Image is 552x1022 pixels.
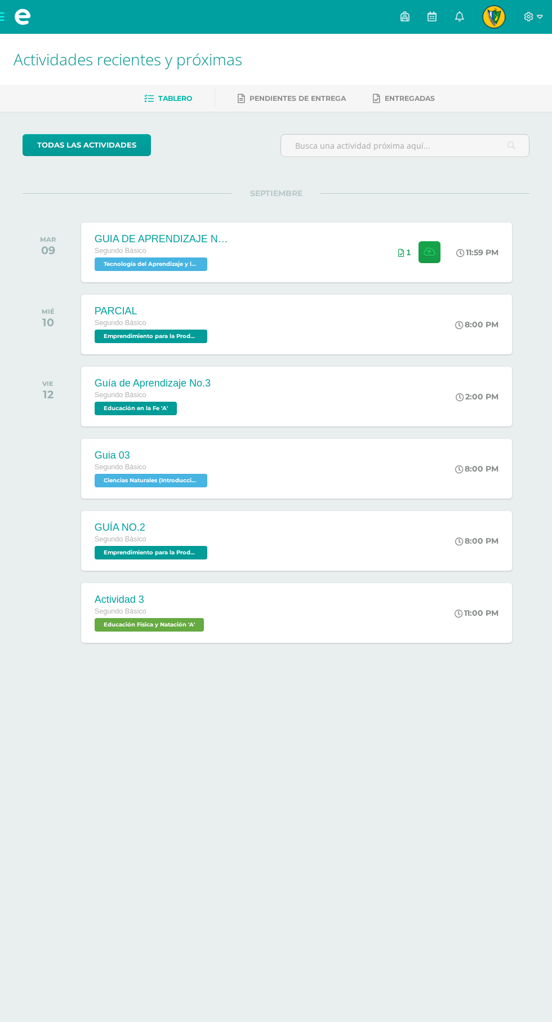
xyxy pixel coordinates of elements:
span: Actividades recientes y próximas [14,48,242,70]
div: 8:00 PM [455,536,498,546]
div: VIE [42,380,54,388]
div: MAR [40,235,56,243]
span: Educación en la Fe 'A' [95,402,177,415]
input: Busca una actividad próxima aquí... [281,135,529,157]
a: todas las Actividades [23,134,151,156]
div: 2:00 PM [456,392,498,402]
span: Segundo Básico [95,391,146,399]
span: Tablero [158,94,192,103]
div: MIÉ [42,308,55,316]
a: Entregadas [373,90,435,108]
div: Archivos entregados [398,248,411,257]
div: Guia 03 [95,450,210,461]
span: Segundo Básico [95,319,146,327]
span: Segundo Básico [95,463,146,471]
div: Actividad 3 [95,594,207,606]
span: 1 [407,248,411,257]
div: 10 [42,316,55,329]
a: Tablero [144,90,192,108]
span: Segundo Básico [95,535,146,543]
div: 11:59 PM [456,247,498,257]
div: GUIA DE APRENDIZAJE NO 3 [95,233,230,245]
span: Emprendimiento para la Productividad 'A' [95,330,207,343]
span: SEPTIEMBRE [232,188,320,198]
div: 8:00 PM [455,319,498,330]
span: Tecnología del Aprendizaje y la Comunicación (Informática) 'A' [95,257,207,271]
span: Segundo Básico [95,607,146,615]
div: 11:00 PM [455,608,498,618]
div: 09 [40,243,56,257]
div: 12 [42,388,54,401]
div: Guía de Aprendizaje No.3 [95,377,211,389]
span: Emprendimiento para la Productividad 'A' [95,546,207,559]
span: Pendientes de entrega [250,94,346,103]
div: GUÍA NO.2 [95,522,210,534]
span: Educación Física y Natación 'A' [95,618,204,632]
div: PARCIAL [95,305,210,317]
a: Pendientes de entrega [238,90,346,108]
span: Entregadas [385,94,435,103]
span: Segundo Básico [95,247,146,255]
div: 8:00 PM [455,464,498,474]
span: Ciencias Naturales (Introducción a la Química) 'A' [95,474,207,487]
img: 66b578f2ac8d6e925eb783f443b10c86.png [483,6,505,28]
